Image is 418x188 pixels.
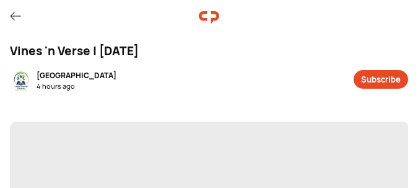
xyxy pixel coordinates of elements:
div: [GEOGRAPHIC_DATA] [37,70,116,81]
div: 4 hours ago [37,81,116,92]
img: logo [199,7,219,28]
button: Subscribe [354,70,408,89]
div: Vines 'n Verse | [DATE] [10,42,408,60]
img: resizeImage [10,70,32,92]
